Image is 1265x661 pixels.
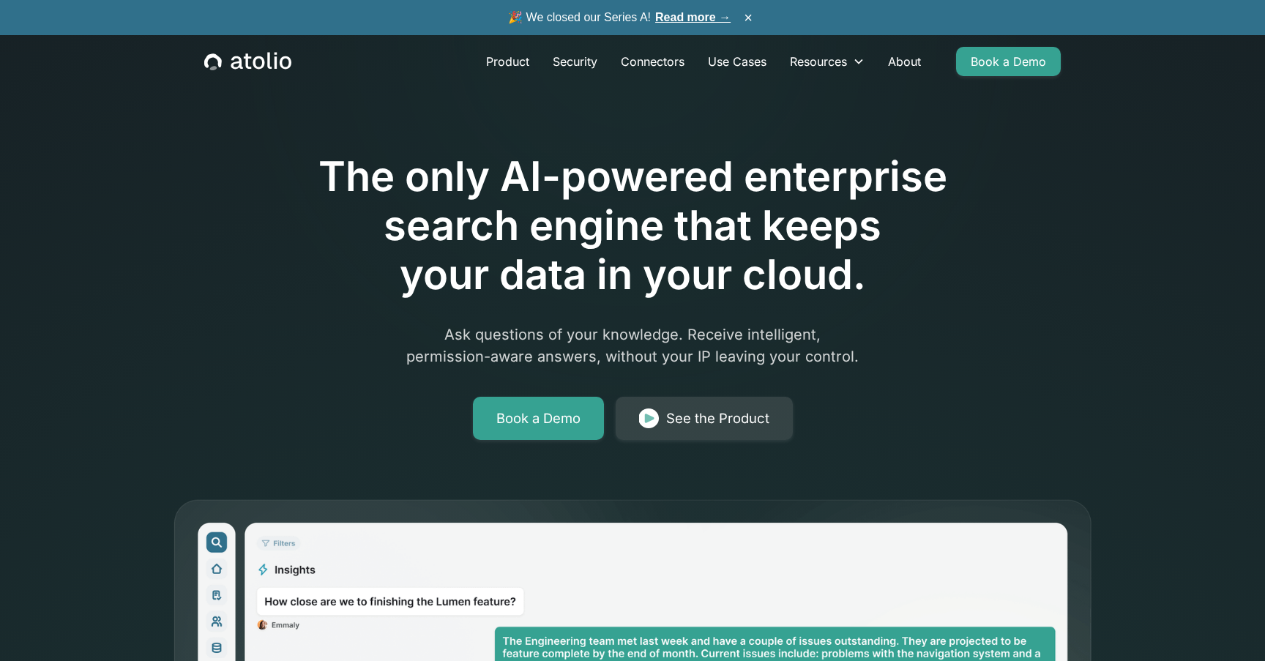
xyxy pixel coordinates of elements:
p: Ask questions of your knowledge. Receive intelligent, permission-aware answers, without your IP l... [351,324,914,367]
a: Use Cases [696,47,778,76]
a: Book a Demo [956,47,1061,76]
a: Book a Demo [473,397,604,441]
button: × [739,10,757,26]
a: Product [474,47,541,76]
div: Resources [778,47,876,76]
a: Security [541,47,609,76]
span: 🎉 We closed our Series A! [508,9,731,26]
a: See the Product [616,397,793,441]
a: About [876,47,933,76]
div: Resources [790,53,847,70]
h1: The only AI-powered enterprise search engine that keeps your data in your cloud. [258,152,1007,300]
a: Read more → [655,11,731,23]
a: home [204,52,291,71]
a: Connectors [609,47,696,76]
div: See the Product [666,408,769,429]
